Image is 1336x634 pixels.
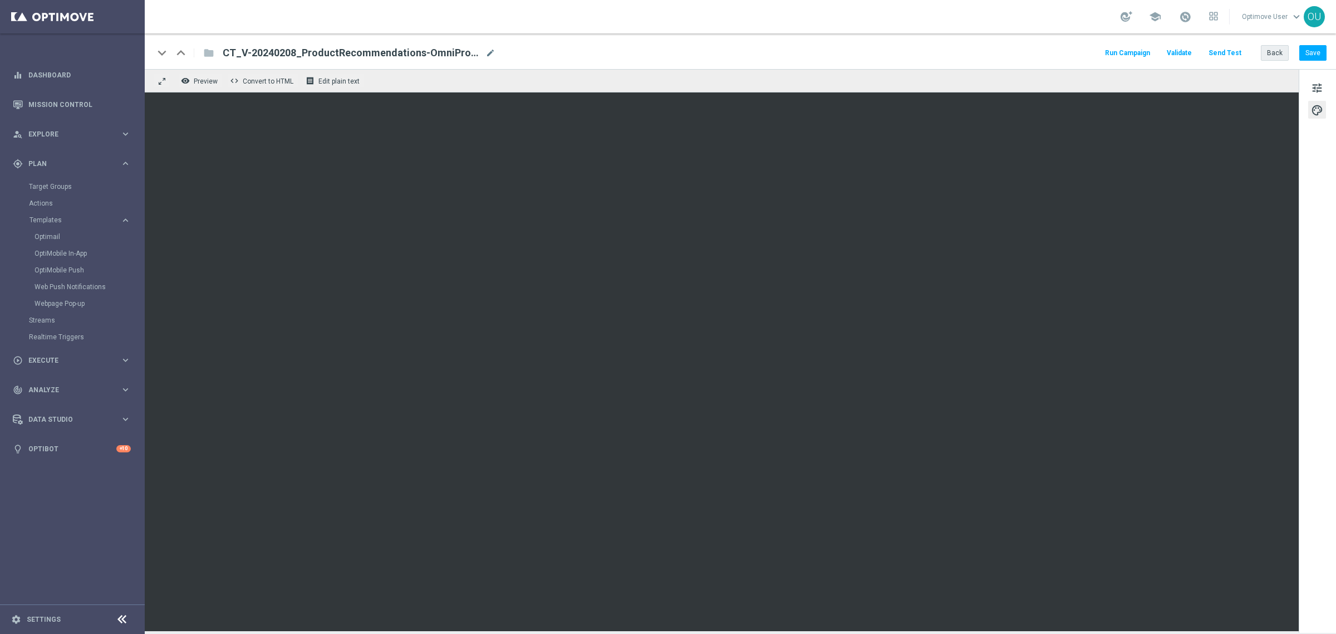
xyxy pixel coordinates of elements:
div: Web Push Notifications [35,279,144,295]
span: Plan [28,160,120,167]
a: Web Push Notifications [35,282,116,291]
span: Explore [28,131,120,138]
div: Optibot [13,434,131,464]
div: OptiMobile Push [35,262,144,279]
div: Optimail [35,228,144,245]
button: equalizer Dashboard [12,71,131,80]
span: Data Studio [28,416,120,423]
span: Execute [28,357,120,364]
div: Target Groups [29,178,144,195]
span: Templates [30,217,109,223]
i: equalizer [13,70,23,80]
button: Validate [1165,46,1193,61]
a: Actions [29,199,116,208]
span: palette [1311,103,1323,118]
div: Templates [29,212,144,312]
span: Preview [194,77,218,85]
div: Templates [30,217,120,223]
div: OU [1304,6,1325,27]
button: play_circle_outline Execute keyboard_arrow_right [12,356,131,365]
div: OptiMobile In-App [35,245,144,262]
span: Analyze [28,387,120,393]
a: Webpage Pop-up [35,299,116,308]
div: Webpage Pop-up [35,295,144,312]
i: keyboard_arrow_right [120,355,131,365]
a: OptiMobile In-App [35,249,116,258]
div: Actions [29,195,144,212]
button: Save [1299,45,1327,61]
div: Streams [29,312,144,329]
i: lightbulb [13,444,23,454]
i: receipt [306,76,315,85]
a: Optibot [28,434,116,464]
span: Convert to HTML [243,77,293,85]
a: Settings [27,616,61,623]
span: school [1149,11,1161,23]
i: keyboard_arrow_right [120,215,131,226]
a: Realtime Triggers [29,333,116,342]
button: Send Test [1207,46,1243,61]
button: palette [1308,101,1326,119]
button: Mission Control [12,100,131,109]
button: Back [1261,45,1289,61]
a: Optimail [35,232,116,241]
i: settings [11,615,21,625]
a: OptiMobile Push [35,266,116,275]
i: play_circle_outline [13,355,23,365]
button: remove_red_eye Preview [178,74,223,88]
button: Run Campaign [1103,46,1152,61]
button: person_search Explore keyboard_arrow_right [12,130,131,139]
button: code Convert to HTML [227,74,298,88]
span: keyboard_arrow_down [1290,11,1303,23]
i: gps_fixed [13,159,23,169]
a: Optimove Userkeyboard_arrow_down [1241,8,1304,25]
span: mode_edit [485,48,495,58]
div: Dashboard [13,60,131,90]
button: Templates keyboard_arrow_right [29,216,131,225]
span: code [230,76,239,85]
a: Dashboard [28,60,131,90]
i: keyboard_arrow_right [120,384,131,395]
div: Execute [13,355,120,365]
i: remove_red_eye [181,76,190,85]
i: person_search [13,129,23,139]
div: Mission Control [13,90,131,119]
button: lightbulb Optibot +10 [12,445,131,453]
span: Edit plain text [318,77,360,85]
div: Explore [13,129,120,139]
button: receipt Edit plain text [303,74,365,88]
i: keyboard_arrow_right [120,129,131,139]
span: Validate [1167,49,1192,57]
i: keyboard_arrow_right [120,414,131,425]
i: keyboard_arrow_right [120,158,131,169]
a: Target Groups [29,182,116,191]
div: +10 [116,445,131,452]
button: tune [1308,79,1326,96]
div: Analyze [13,385,120,395]
a: Mission Control [28,90,131,119]
button: Data Studio keyboard_arrow_right [12,415,131,424]
i: track_changes [13,385,23,395]
button: gps_fixed Plan keyboard_arrow_right [12,159,131,168]
button: track_changes Analyze keyboard_arrow_right [12,386,131,394]
span: tune [1311,81,1323,95]
div: Data Studio [13,414,120,425]
a: Streams [29,316,116,325]
span: CT_V-20240208_ProductRecommendations-OmniProdRec [223,46,481,60]
div: Plan [13,159,120,169]
div: Realtime Triggers [29,329,144,345]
